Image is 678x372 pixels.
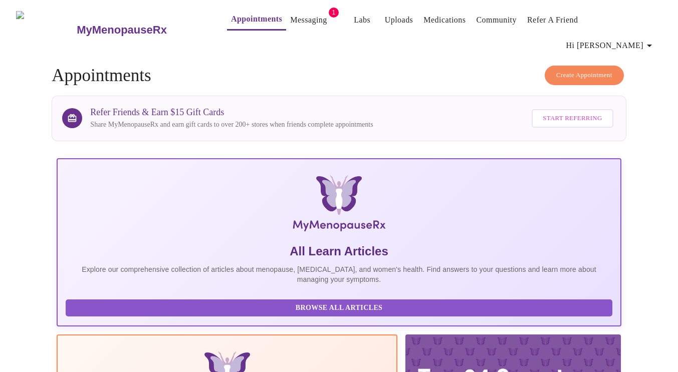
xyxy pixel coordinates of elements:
button: Browse All Articles [66,299,612,317]
button: Refer a Friend [523,10,582,30]
span: 1 [329,8,339,18]
button: Uploads [381,10,417,30]
a: Refer a Friend [527,13,578,27]
img: MyMenopauseRx Logo [16,11,76,49]
h4: Appointments [52,66,626,86]
span: Browse All Articles [76,302,602,314]
p: Explore our comprehensive collection of articles about menopause, [MEDICAL_DATA], and women's hea... [66,264,612,284]
h3: MyMenopauseRx [77,24,167,37]
h3: Refer Friends & Earn $15 Gift Cards [90,107,373,118]
a: Appointments [231,12,282,26]
button: Appointments [227,9,286,31]
button: Labs [346,10,378,30]
a: Uploads [385,13,413,27]
button: Messaging [286,10,331,30]
a: MyMenopauseRx [76,13,207,48]
a: Labs [354,13,370,27]
button: Community [472,10,521,30]
button: Medications [419,10,470,30]
button: Create Appointment [545,66,624,85]
span: Hi [PERSON_NAME] [566,39,655,53]
a: Start Referring [529,104,615,133]
a: Community [476,13,517,27]
span: Start Referring [543,113,602,124]
button: Hi [PERSON_NAME] [562,36,659,56]
button: Start Referring [532,109,613,128]
h5: All Learn Articles [66,243,612,259]
img: MyMenopauseRx Logo [150,175,527,235]
p: Share MyMenopauseRx and earn gift cards to over 200+ stores when friends complete appointments [90,120,373,130]
a: Medications [423,13,466,27]
span: Create Appointment [556,70,612,81]
a: Browse All Articles [66,303,614,311]
a: Messaging [290,13,327,27]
